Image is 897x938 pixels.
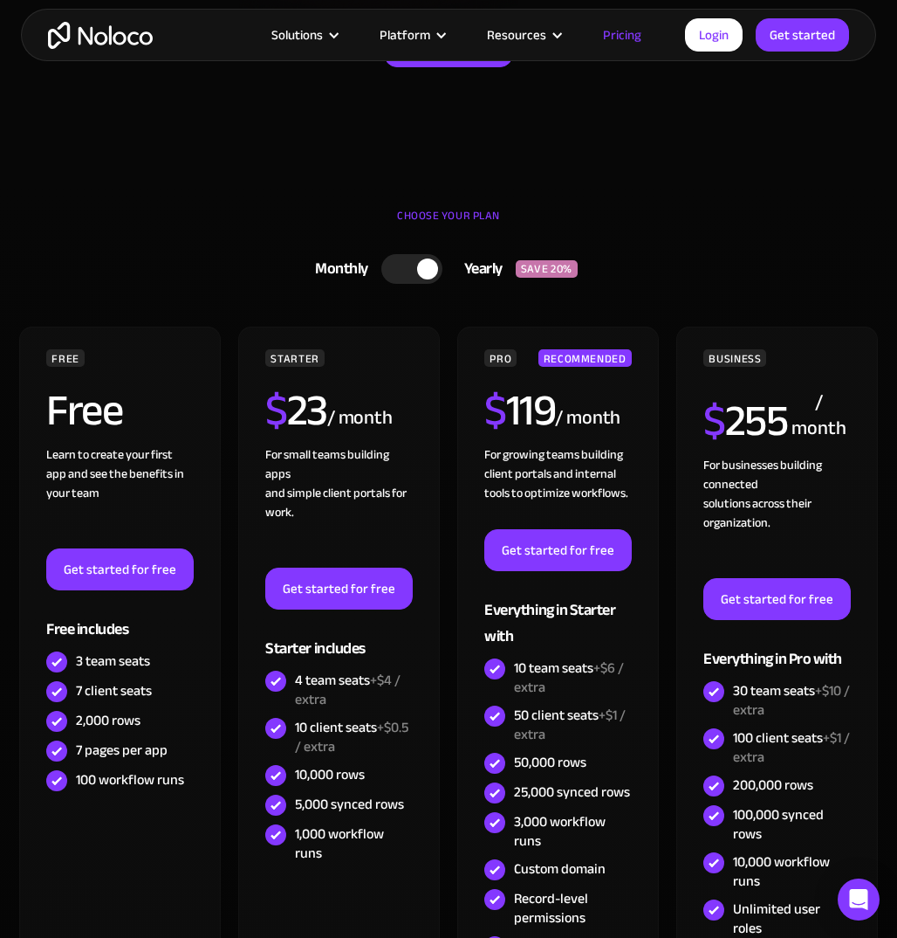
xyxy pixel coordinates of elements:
[76,711,140,730] div: 2,000 rows
[733,805,850,844] div: 100,000 synced rows
[46,445,193,548] div: Learn to create your first app and see the benefits in your team ‍
[838,879,880,921] div: Open Intercom Messenger
[703,380,725,462] span: $
[465,24,581,46] div: Resources
[756,18,849,52] a: Get started
[46,349,85,367] div: FREE
[295,718,412,756] div: 10 client seats
[514,706,631,744] div: 50 client seats
[787,389,850,443] div: / month
[514,659,631,697] div: 10 team seats
[293,256,381,282] div: Monthly
[703,349,766,367] div: BUSINESS
[516,260,578,278] div: SAVE 20%
[538,349,632,367] div: RECOMMENDED
[48,22,153,49] a: home
[76,681,152,700] div: 7 client seats
[703,578,850,620] a: Get started for free
[265,568,412,610] a: Get started for free
[514,812,631,851] div: 3,000 workflow runs
[703,456,850,578] div: For businesses building connected solutions across their organization. ‍
[484,445,631,529] div: For growing teams building client portals and internal tools to optimize workflows.
[484,369,506,452] span: $
[733,678,850,723] span: +$10 / extra
[514,783,630,802] div: 25,000 synced rows
[442,256,516,282] div: Yearly
[733,776,813,795] div: 200,000 rows
[295,671,412,709] div: 4 team seats
[46,590,193,647] div: Free includes
[703,399,787,443] h2: 255
[514,859,606,879] div: Custom domain
[76,741,168,760] div: 7 pages per app
[514,753,586,772] div: 50,000 rows
[295,667,401,713] span: +$4 / extra
[555,404,620,432] div: / month
[484,349,517,367] div: PRO
[46,548,193,590] a: Get started for free
[514,655,624,700] span: +$6 / extra
[581,24,663,46] a: Pricing
[484,571,631,654] div: Everything in Starter with
[358,24,465,46] div: Platform
[733,900,850,938] div: Unlimited user roles
[327,404,393,432] div: / month
[76,652,150,671] div: 3 team seats
[733,725,850,770] span: +$1 / extra
[295,765,365,784] div: 10,000 rows
[487,24,546,46] div: Resources
[484,389,555,432] h2: 119
[265,349,324,367] div: STARTER
[733,852,850,891] div: 10,000 workflow runs
[76,770,184,790] div: 100 workflow runs
[484,529,631,571] a: Get started for free
[265,389,327,432] h2: 23
[250,24,358,46] div: Solutions
[271,24,323,46] div: Solutions
[295,714,408,760] span: +$0.5 / extra
[685,18,743,52] a: Login
[514,702,626,748] span: +$1 / extra
[380,24,430,46] div: Platform
[295,824,412,863] div: 1,000 workflow runs
[265,369,287,452] span: $
[733,681,850,720] div: 30 team seats
[295,795,404,814] div: 5,000 synced rows
[46,389,122,432] h2: Free
[265,445,412,568] div: For small teams building apps and simple client portals for work. ‍
[265,610,412,666] div: Starter includes
[514,889,631,928] div: Record-level permissions
[733,728,850,767] div: 100 client seats
[703,620,850,677] div: Everything in Pro with
[17,203,880,246] div: CHOOSE YOUR PLAN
